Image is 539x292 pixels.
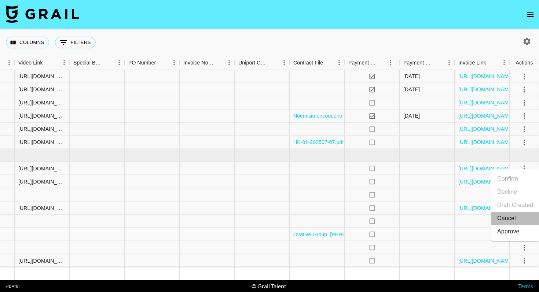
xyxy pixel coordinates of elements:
[156,58,166,68] button: Sort
[252,282,286,290] div: © Grail Talent
[18,125,66,133] div: https://www.tiktok.com/@noemisimoncouceiro/video/7531036117185924374
[18,178,66,185] div: https://www.tiktok.com/@noemisimoncouceiro/video/7539270000750759191
[518,162,531,174] button: select merge strategy
[523,7,538,22] button: open drawer
[18,112,66,119] div: https://www.tiktok.com/@noemisimoncouceiro/video/7532891627354901782
[458,125,514,133] a: [URL][DOMAIN_NAME]
[70,56,125,70] div: Special Booking Type
[348,56,377,70] div: Payment Sent
[345,56,400,70] div: Payment Sent
[516,56,533,70] div: Actions
[458,99,514,106] a: [URL][DOMAIN_NAME]
[6,284,19,289] div: v [DATE]
[18,165,66,172] div: https://www.tiktok.com/@noemisimoncouceiro/video/7537373305179770134
[458,86,514,93] a: [URL][DOMAIN_NAME]
[455,56,510,70] div: Invoice Link
[125,56,180,70] div: PO Number
[55,37,96,48] button: Show filters
[400,56,455,70] div: Payment Sent Date
[403,86,420,93] div: 29/07/2025
[103,58,114,68] button: Sort
[491,212,539,225] li: Cancel
[486,58,496,68] button: Sort
[458,56,486,70] div: Invoice Link
[293,230,527,238] a: Ovative Group, [PERSON_NAME] [PERSON_NAME] - [PERSON_NAME] - Fall 2025- Campaign.pdf
[293,112,444,119] a: Noemisimoncouceiro x En Route Jewelry contract Signed (1).pdf
[518,83,531,96] button: select merge strategy
[293,56,323,70] div: Contract File
[323,58,333,68] button: Sort
[183,56,213,70] div: Invoice Notes
[18,86,66,93] div: https://www.tiktok.com/@noemisimoncouceiro/video/7530996685858770178
[43,58,53,68] button: Sort
[18,257,66,264] div: https://www.tiktok.com/@noemisimoncouceiro/video/7538430664161463574
[458,73,514,80] a: [URL][DOMAIN_NAME]
[73,56,103,70] div: Special Booking Type
[518,70,531,82] button: select merge strategy
[518,136,531,148] button: select merge strategy
[18,138,66,146] div: https://www.tiktok.com/@ashleightxyla/video/7535426905881840903
[518,123,531,135] button: select merge strategy
[238,56,268,70] div: Uniport Contact Email
[518,282,533,289] a: Terms
[458,112,514,119] a: [URL][DOMAIN_NAME]
[4,57,15,68] button: Menu
[444,57,455,68] button: Menu
[114,57,125,68] button: Menu
[458,165,514,172] a: [URL][DOMAIN_NAME]
[518,110,531,122] button: select merge strategy
[458,138,514,146] a: [URL][DOMAIN_NAME]
[235,56,290,70] div: Uniport Contact Email
[403,112,420,119] div: 08/08/2025
[499,57,510,68] button: Menu
[18,99,66,106] div: https://www.tiktok.com/@noemisimoncouceiro/video/7530239883445570838
[18,73,66,80] div: https://www.tiktok.com/@noemisimoncouceiro/video/7527390762384805142
[290,56,345,70] div: Contract File
[518,96,531,109] button: select merge strategy
[6,37,49,48] button: Select columns
[518,254,531,267] button: select merge strategy
[128,56,156,70] div: PO Number
[279,57,290,68] button: Menu
[18,56,43,70] div: Video Link
[403,56,433,70] div: Payment Sent Date
[377,58,387,68] button: Sort
[224,57,235,68] button: Menu
[518,241,531,254] button: select merge strategy
[268,58,279,68] button: Sort
[334,57,345,68] button: Menu
[6,5,79,23] img: Grail Talent
[510,56,539,70] div: Actions
[213,58,224,68] button: Sort
[18,204,66,211] div: https://www.tiktok.com/@noemisimoncouceiro/video/7540003649859210518
[15,56,70,70] div: Video Link
[458,178,514,185] a: [URL][DOMAIN_NAME]
[385,57,396,68] button: Menu
[180,56,235,70] div: Invoice Notes
[458,257,514,264] a: [URL][DOMAIN_NAME]
[458,204,514,211] a: [URL][DOMAIN_NAME]
[497,227,520,236] div: Approve
[293,138,344,146] a: HK-01-202507-07.pdf
[433,58,444,68] button: Sort
[403,73,420,80] div: 21/07/2025
[169,57,180,68] button: Menu
[59,57,70,68] button: Menu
